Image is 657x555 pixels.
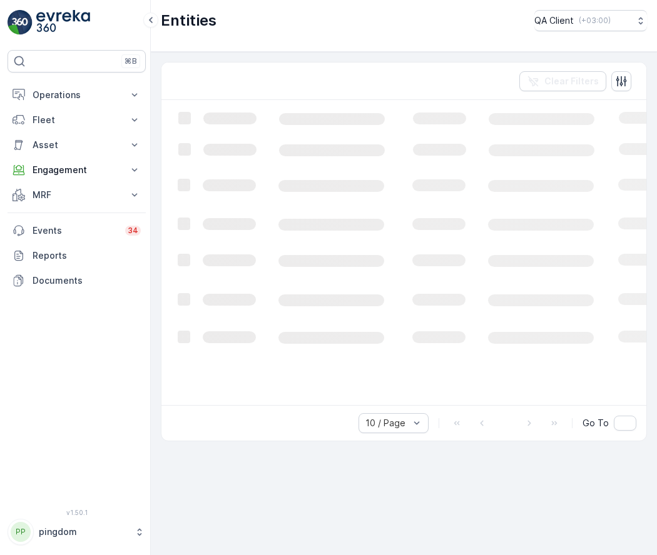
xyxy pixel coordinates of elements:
img: logo [8,10,33,35]
p: Events [33,224,118,237]
button: QA Client(+03:00) [534,10,647,31]
p: Engagement [33,164,121,176]
p: Entities [161,11,216,31]
p: Operations [33,89,121,101]
button: Operations [8,82,146,107]
p: Asset [33,139,121,151]
img: logo_light-DOdMpM7g.png [36,10,90,35]
button: Fleet [8,107,146,132]
p: MRF [33,189,121,201]
span: v 1.50.1 [8,509,146,516]
p: Fleet [33,114,121,126]
button: Clear Filters [519,71,606,91]
a: Events34 [8,218,146,243]
span: Go To [583,417,609,429]
p: ( +03:00 ) [579,16,611,26]
button: Asset [8,132,146,157]
p: Clear Filters [544,75,599,87]
button: PPpingdom [8,519,146,545]
p: Reports [33,249,141,262]
p: Documents [33,274,141,287]
p: 34 [128,226,138,236]
a: Reports [8,243,146,268]
button: Engagement [8,157,146,182]
p: QA Client [534,14,574,27]
button: MRF [8,182,146,207]
p: ⌘B [125,56,137,66]
a: Documents [8,268,146,293]
p: pingdom [39,526,128,538]
div: PP [11,522,31,542]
